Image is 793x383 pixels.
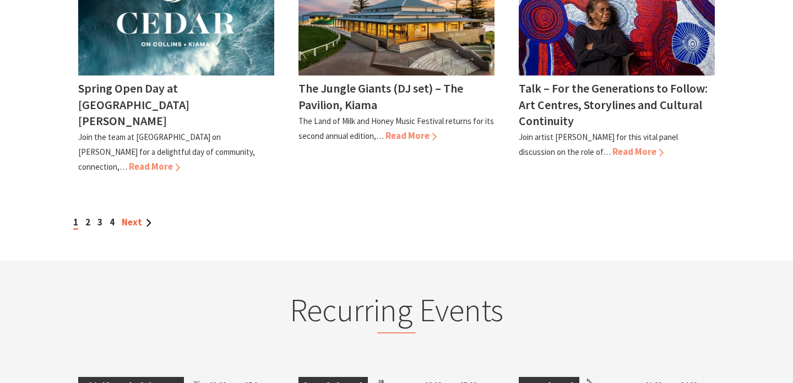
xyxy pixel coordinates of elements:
[122,216,151,228] a: Next
[129,160,180,172] span: Read More
[97,216,102,228] a: 3
[385,130,437,142] span: Read More
[181,291,612,334] h2: Recurring Events
[519,80,708,128] h4: Talk – For the Generations to Follow: Art Centres, Storylines and Cultural Continuity
[612,145,664,158] span: Read More
[110,216,115,228] a: 4
[298,116,494,141] p: The Land of Milk and Honey Music Festival returns for its second annual edition,…
[85,216,90,228] a: 2
[78,80,189,128] h4: Spring Open Day at [GEOGRAPHIC_DATA][PERSON_NAME]
[298,80,463,112] h4: The Jungle Giants (DJ set) – The Pavilion, Kiama
[519,132,678,157] p: Join artist [PERSON_NAME] for this vital panel discussion on the role of…
[78,132,255,172] p: Join the team at [GEOGRAPHIC_DATA] on [PERSON_NAME] for a delightful day of community, connection,…
[73,216,78,230] span: 1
